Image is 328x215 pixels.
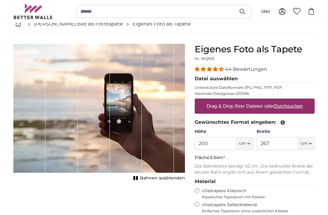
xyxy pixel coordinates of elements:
[225,66,267,72] span: 44 Bewertungen
[195,91,315,96] p: Maximale Dateigrösse 200MB.
[195,56,214,61] span: Nr. WQ553
[195,66,225,72] span: 4.34 stars
[210,155,225,160] span: 5.34m²
[298,137,315,150] button: cm
[274,103,303,109] u: Durchsuchen
[195,178,315,186] legend: Material
[195,75,315,83] legend: Datei auswählen
[133,20,191,28] a: Eigenes Foto als Tapete
[13,4,53,19] img: Betterwalls
[140,175,185,181] span: Bahnen ausblenden
[202,195,309,199] span: Klassisches Tapezieren mit Kleister
[301,140,308,147] span: cm
[237,137,253,150] button: cm
[195,129,253,135] label: Höhe
[195,44,315,55] h1: Eigenes Foto als Tapete
[256,6,275,17] button: (de)
[195,85,315,90] p: Unterstützte Dateiformate JPG, PNG, TIFF, PDF.
[202,209,315,213] span: Einfaches Tapezieren ohne zusätzlichen Kleister
[34,20,123,28] a: [PERSON_NAME] Bild als Fototapete
[202,188,309,199] label: Vliestapete Klassisch
[195,119,315,126] legend: Gewünschtes Format eingeben:
[13,44,185,182] div: 1 of 1
[132,174,185,182] button: Bahnen ausblenden
[195,163,315,175] p: Die Bahnbreite beträgt 50 cm. Die bedruckte Breite der letzten Bahn ergibt sich aus Ihrem gewählt...
[195,155,315,161] p: Fläche:
[13,14,315,34] nav: breadcrumbs
[257,129,315,135] label: Breite
[202,202,315,213] label: Vliestapete Selbstklebend
[204,100,305,112] label: Drag & Drop Ihrer Dateien oder
[239,140,246,147] span: cm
